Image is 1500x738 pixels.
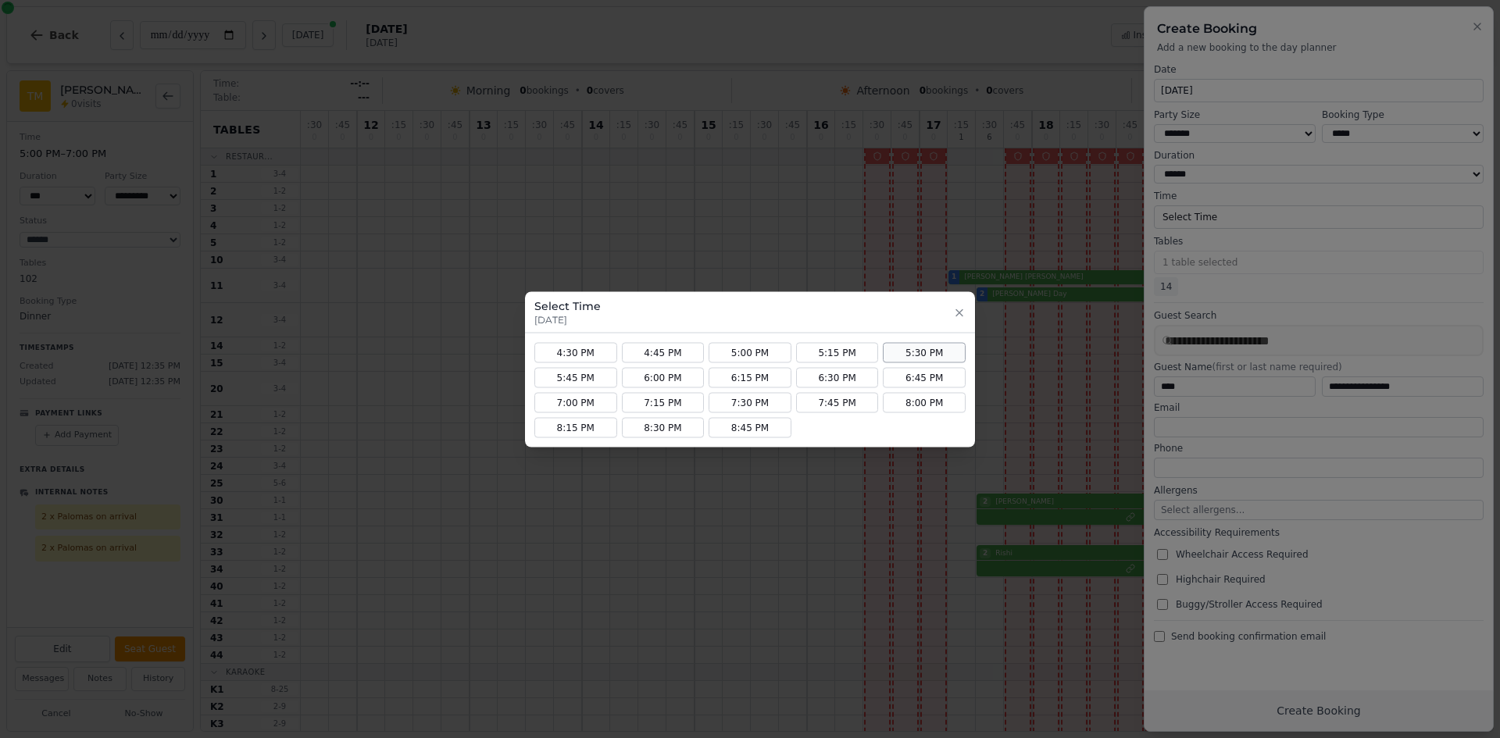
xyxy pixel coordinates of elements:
[709,417,791,437] button: 8:45 PM
[622,417,705,437] button: 8:30 PM
[622,392,705,412] button: 7:15 PM
[534,392,617,412] button: 7:00 PM
[883,342,966,362] button: 5:30 PM
[796,392,879,412] button: 7:45 PM
[883,392,966,412] button: 8:00 PM
[622,342,705,362] button: 4:45 PM
[709,392,791,412] button: 7:30 PM
[534,342,617,362] button: 4:30 PM
[796,367,879,387] button: 6:30 PM
[534,367,617,387] button: 5:45 PM
[883,367,966,387] button: 6:45 PM
[534,417,617,437] button: 8:15 PM
[622,367,705,387] button: 6:00 PM
[796,342,879,362] button: 5:15 PM
[709,367,791,387] button: 6:15 PM
[709,342,791,362] button: 5:00 PM
[534,313,601,326] p: [DATE]
[534,298,601,313] h3: Select Time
